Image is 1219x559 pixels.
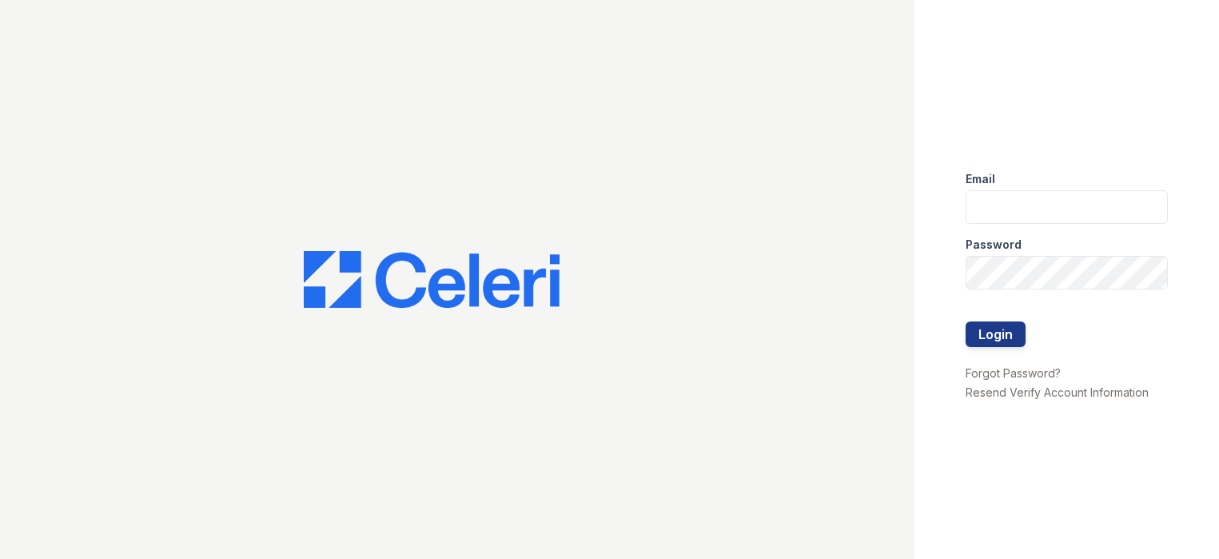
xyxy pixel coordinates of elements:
[304,251,560,309] img: CE_Logo_Blue-a8612792a0a2168367f1c8372b55b34899dd931a85d93a1a3d3e32e68fde9ad4.png
[966,171,995,187] label: Email
[966,385,1149,399] a: Resend Verify Account Information
[966,237,1022,253] label: Password
[966,366,1061,380] a: Forgot Password?
[966,321,1026,347] button: Login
